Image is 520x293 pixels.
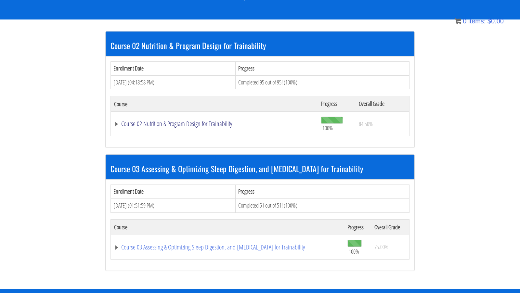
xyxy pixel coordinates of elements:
h3: Course 03 Assessing & Optimizing Sleep Digestion, and [MEDICAL_DATA] for Trainability [110,164,409,173]
td: 75.00% [371,235,409,259]
th: Overall Grade [371,219,409,235]
th: Enrollment Date [111,61,236,75]
th: Progress [344,219,371,235]
a: Course 03 Assessing & Optimizing Sleep Digestion, and [MEDICAL_DATA] for Trainability [114,244,341,250]
bdi: 0.00 [487,18,504,25]
th: Progress [318,96,356,112]
td: Completed 51 out of 51! (100%) [236,198,409,212]
th: Course [111,219,344,235]
span: 100% [322,124,333,132]
span: 0 [463,18,466,25]
h3: Course 02 Nutrition & Program Design for Trainability [110,41,409,50]
img: icon11.png [455,18,461,24]
span: items: [468,18,486,25]
span: 100% [349,248,359,255]
th: Enrollment Date [111,185,236,199]
td: [DATE] (01:51:59 PM) [111,198,236,212]
span: $ [487,18,491,25]
td: 84.50% [356,112,409,136]
a: Course 02 Nutrition & Program Design for Trainability [114,121,315,127]
th: Course [111,96,318,112]
th: Progress [236,61,409,75]
td: [DATE] (04:18:58 PM) [111,75,236,89]
td: Completed 95 out of 95! (100%) [236,75,409,89]
a: 0 items: $0.00 [455,18,504,25]
th: Progress [236,185,409,199]
th: Overall Grade [356,96,409,112]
